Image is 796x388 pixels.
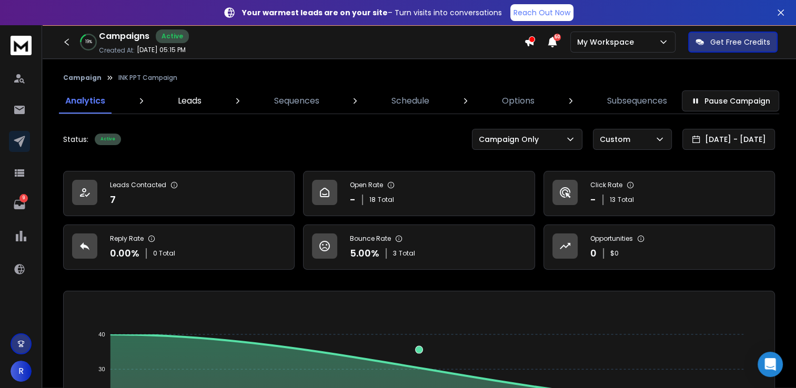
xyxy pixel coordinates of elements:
p: Bounce Rate [350,234,391,243]
button: Pause Campaign [682,90,779,111]
p: 0 Total [153,249,175,258]
p: - [350,192,356,207]
p: Custom [600,134,634,145]
p: $ 0 [610,249,619,258]
p: 5.00 % [350,246,379,261]
a: Options [496,88,541,114]
p: 0 [590,246,597,261]
button: [DATE] - [DATE] [682,129,775,150]
a: Reach Out Now [510,4,573,21]
div: Active [95,134,121,145]
span: 50 [553,34,561,41]
p: 9 [19,194,28,202]
a: Analytics [59,88,112,114]
p: Click Rate [590,181,622,189]
button: Campaign [63,74,102,82]
a: Bounce Rate5.00%3Total [303,224,535,270]
p: Get Free Credits [710,37,770,47]
p: - [590,192,596,207]
a: Leads Contacted7 [63,171,295,216]
p: – Turn visits into conversations [242,7,502,18]
p: Subsequences [607,95,667,107]
tspan: 40 [98,331,105,338]
a: Leads [172,88,208,114]
p: Schedule [391,95,429,107]
p: Open Rate [350,181,383,189]
h1: Campaigns [99,30,149,43]
p: Created At: [99,46,135,55]
a: Subsequences [601,88,673,114]
strong: Your warmest leads are on your site [242,7,388,18]
p: Sequences [274,95,319,107]
p: 0.00 % [110,246,139,261]
span: Total [399,249,415,258]
p: Options [502,95,535,107]
span: 18 [369,196,376,204]
p: Reach Out Now [513,7,570,18]
p: 19 % [85,39,92,45]
p: 7 [110,192,116,207]
span: 3 [393,249,397,258]
p: [DATE] 05:15 PM [137,46,186,54]
button: R [11,361,32,382]
span: Total [378,196,394,204]
a: Click Rate-13Total [543,171,775,216]
div: Open Intercom Messenger [758,352,783,377]
p: Leads Contacted [110,181,166,189]
img: logo [11,36,32,55]
a: Reply Rate0.00%0 Total [63,224,295,270]
span: 13 [610,196,616,204]
p: Campaign Only [479,134,543,145]
a: Opportunities0$0 [543,224,775,270]
p: My Workspace [577,37,638,47]
a: Open Rate-18Total [303,171,535,216]
a: Schedule [385,88,436,114]
p: INK PPT Campaign [118,74,177,82]
a: Sequences [268,88,326,114]
button: Get Free Credits [688,32,778,53]
div: Active [156,29,189,43]
tspan: 30 [98,366,105,372]
p: Reply Rate [110,234,144,243]
span: Total [618,196,634,204]
p: Analytics [65,95,105,107]
p: Leads [178,95,201,107]
p: Opportunities [590,234,633,243]
p: Status: [63,134,88,145]
a: 9 [9,194,30,215]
